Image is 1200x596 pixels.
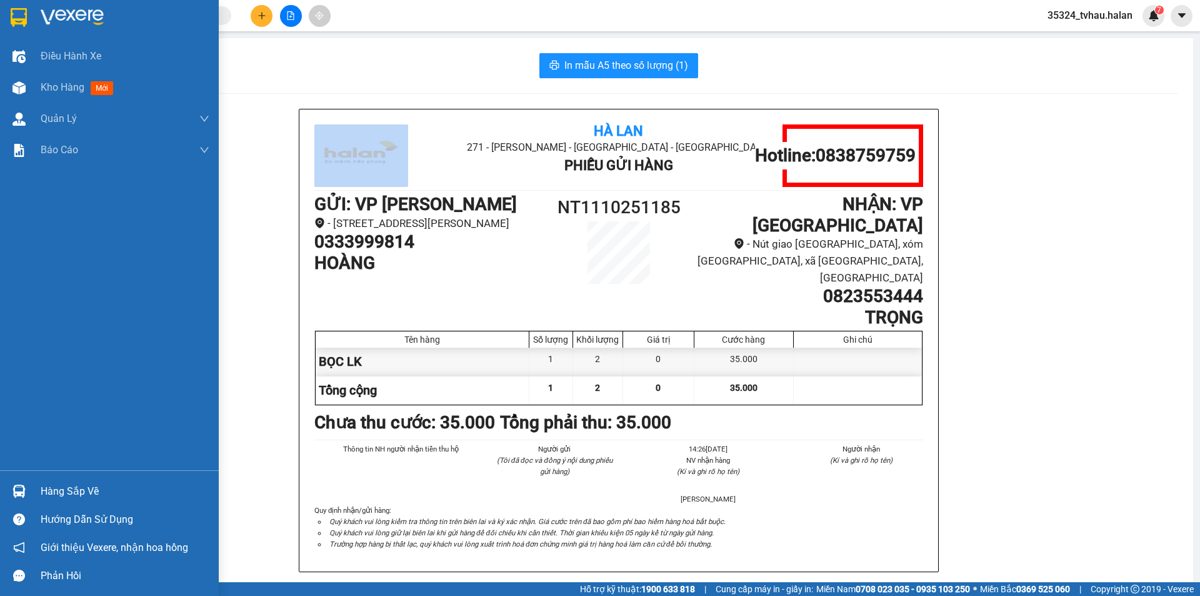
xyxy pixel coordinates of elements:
h1: 0823553444 [695,286,923,307]
h1: NT1110251185 [542,194,695,221]
i: Trường hợp hàng bị thất lạc, quý khách vui lòng xuất trình hoá đơn chứng minh giá trị hàng hoá là... [329,540,712,548]
img: logo.jpg [16,16,109,78]
img: warehouse-icon [12,50,26,63]
span: Miền Nam [816,582,970,596]
div: Hướng dẫn sử dụng [41,510,209,529]
span: down [199,114,209,124]
span: question-circle [13,513,25,525]
li: 271 - [PERSON_NAME] - [GEOGRAPHIC_DATA] - [GEOGRAPHIC_DATA] [416,139,821,155]
span: down [199,145,209,155]
b: Tổng phải thu: 35.000 [500,412,671,433]
span: Hỗ trợ kỹ thuật: [580,582,695,596]
i: Quý khách vui lòng giữ lại biên lai khi gửi hàng để đối chiếu khi cần thiết. Thời gian khiếu kiện... [329,528,714,537]
span: Miền Bắc [980,582,1070,596]
b: Phiếu Gửi Hàng [564,158,673,173]
img: warehouse-icon [12,113,26,126]
span: 2 [595,383,600,393]
sup: 7 [1155,6,1164,14]
li: 271 - [PERSON_NAME] - [GEOGRAPHIC_DATA] - [GEOGRAPHIC_DATA] [117,31,522,46]
span: aim [315,11,324,20]
i: (Kí và ghi rõ họ tên) [677,467,739,476]
span: ⚪️ [973,587,977,592]
span: Kho hàng [41,81,84,93]
span: 35.000 [730,383,757,393]
div: Phản hồi [41,567,209,585]
span: 1 [548,383,553,393]
strong: 0708 023 035 - 0935 103 250 [856,584,970,594]
b: GỬI : VP [PERSON_NAME] [314,194,517,215]
b: GỬI : VP [PERSON_NAME] [16,85,218,106]
div: Tên hàng [319,335,526,345]
strong: 1900 633 818 [641,584,695,594]
div: Số lượng [532,335,569,345]
button: file-add [280,5,302,27]
span: 35324_tvhau.halan [1037,8,1142,23]
i: Quý khách vui lòng kiểm tra thông tin trên biên lai và ký xác nhận. Giá cước trên đã bao gồm phí ... [329,517,726,526]
li: Thông tin NH người nhận tiền thu hộ [339,443,463,455]
button: aim [309,5,331,27]
li: - Nút giao [GEOGRAPHIC_DATA], xóm [GEOGRAPHIC_DATA], xã [GEOGRAPHIC_DATA], [GEOGRAPHIC_DATA] [695,236,923,286]
button: plus [251,5,272,27]
button: printerIn mẫu A5 theo số lượng (1) [539,53,698,78]
div: Khối lượng [576,335,619,345]
i: (Tôi đã đọc và đồng ý nội dung phiếu gửi hàng) [497,456,612,476]
li: NV nhận hàng [646,455,770,466]
img: solution-icon [12,144,26,157]
li: - [STREET_ADDRESS][PERSON_NAME] [314,215,542,232]
span: notification [13,542,25,553]
span: Báo cáo [41,142,78,158]
li: [PERSON_NAME] [646,493,770,505]
span: In mẫu A5 theo số lượng (1) [564,58,688,73]
span: copyright [1131,585,1139,593]
span: caret-down [1176,10,1187,21]
b: Hà Lan [594,123,643,139]
span: printer [549,60,559,72]
span: plus [257,11,266,20]
div: Hàng sắp về [41,482,209,501]
span: Cung cấp máy in - giấy in: [716,582,813,596]
img: logo.jpg [314,124,408,187]
div: Ghi chú [797,335,919,345]
li: Người gửi [493,443,617,455]
h1: TRỌNG [695,307,923,328]
b: NHẬN : VP [GEOGRAPHIC_DATA] [752,194,923,236]
div: Giá trị [626,335,691,345]
span: Điều hành xe [41,48,101,64]
div: BỌC LK [316,348,529,376]
h1: HOÀNG [314,253,542,274]
span: message [13,570,25,582]
i: (Kí và ghi rõ họ tên) [830,456,892,465]
button: caret-down [1171,5,1192,27]
img: icon-new-feature [1148,10,1159,21]
span: mới [91,81,113,95]
span: file-add [286,11,295,20]
span: 0 [656,383,661,393]
li: 14:26[DATE] [646,443,770,455]
span: Giới thiệu Vexere, nhận hoa hồng [41,540,188,555]
img: logo-vxr [11,8,27,27]
span: | [1079,582,1081,596]
div: 35.000 [694,348,794,376]
span: environment [734,238,744,249]
div: Cước hàng [697,335,790,345]
h1: 0333999814 [314,231,542,253]
div: Quy định nhận/gửi hàng : [314,505,923,550]
span: | [704,582,706,596]
strong: 0369 525 060 [1016,584,1070,594]
div: 1 [529,348,573,376]
img: warehouse-icon [12,485,26,498]
div: 0 [623,348,694,376]
span: Quản Lý [41,111,77,126]
li: Người nhận [800,443,924,455]
h1: Hotline: 0838759759 [755,145,916,166]
div: 2 [573,348,623,376]
img: warehouse-icon [12,81,26,94]
span: Tổng cộng [319,383,377,398]
b: Chưa thu cước : 35.000 [314,412,495,433]
span: environment [314,218,325,228]
span: 7 [1157,6,1161,14]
